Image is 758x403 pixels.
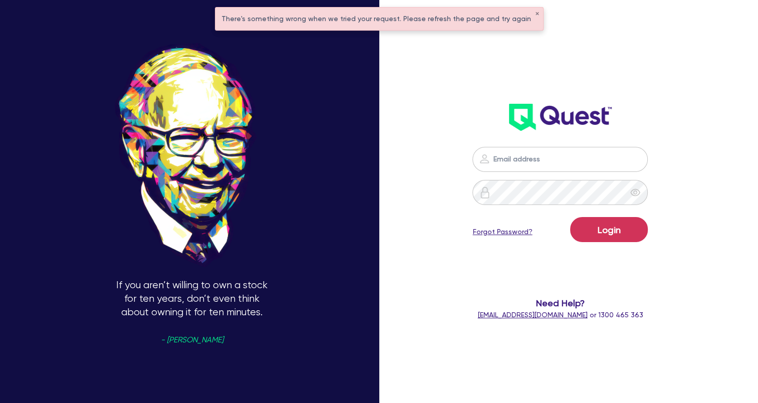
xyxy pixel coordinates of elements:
button: ✕ [535,12,539,17]
a: [EMAIL_ADDRESS][DOMAIN_NAME] [477,311,587,319]
span: eye [630,187,640,197]
span: or 1300 465 363 [477,311,643,319]
a: Forgot Password? [472,227,532,237]
img: icon-password [479,186,491,198]
div: There's something wrong when we tried your request. Please refresh the page and try again [215,8,543,30]
button: Login [570,217,648,242]
img: icon-password [478,153,490,165]
input: Email address [472,147,648,172]
span: - [PERSON_NAME] [161,336,223,344]
span: Need Help? [462,296,659,310]
img: wH2k97JdezQIQAAAABJRU5ErkJggg== [509,104,612,131]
